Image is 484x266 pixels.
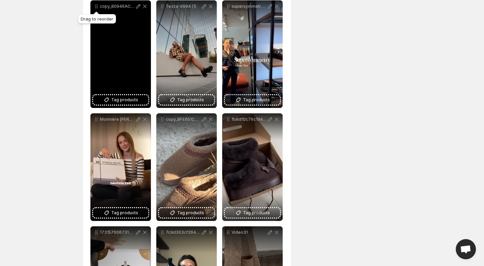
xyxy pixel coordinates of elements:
p: Video31 [232,230,267,235]
span: Tag products [243,97,270,103]
p: copy_BFE651C4-FEF6-4D2F-B73C-92F1EDCCFE77 [166,117,201,122]
p: supersymmetrystore a boutique that began as a dream brought to life by a family from [GEOGRAPHIC_... [232,4,267,9]
div: fb8df0c76c194a9aa1ba5c911f86fc2c (1)Tag products [222,113,283,221]
p: Tezza-9994 (1) [166,4,201,9]
p: fb8df0c76c194a9aa1ba5c911f86fc2c (1) [232,117,267,122]
span: Tag products [243,210,270,216]
span: Tag products [177,210,204,216]
span: Tag products [177,97,204,103]
p: Monnière [PERSON_NAME] (1) [100,117,135,122]
p: 1731576067317591 (1) [100,230,135,235]
div: supersymmetrystore a boutique that began as a dream brought to life by a family from [GEOGRAPHIC_... [222,0,283,108]
button: Tag products [93,95,148,105]
span: Tag products [111,210,138,216]
div: copy_BFE651C4-FEF6-4D2F-B73C-92F1EDCCFE77Tag products [156,113,217,221]
button: Tag products [93,208,148,218]
div: Monnière [PERSON_NAME] (1)Tag products [90,113,151,221]
button: Tag products [159,208,214,218]
a: Open chat [456,239,476,259]
div: copy_80946AC5-CD2F-4C89-AD73-BDA1A230610C - VEED Export (1)Tag products [90,0,151,108]
p: copy_80946AC5-CD2F-4C89-AD73-BDA1A230610C - VEED Export (1) [100,4,135,9]
div: Tezza-9994 (1)Tag products [156,0,217,108]
button: Tag products [159,95,214,105]
button: Tag products [225,95,280,105]
button: Tag products [225,208,280,218]
span: Tag products [111,97,138,103]
p: 7c9d303cf2644febad97faab487e7c33 (1) [166,230,201,235]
